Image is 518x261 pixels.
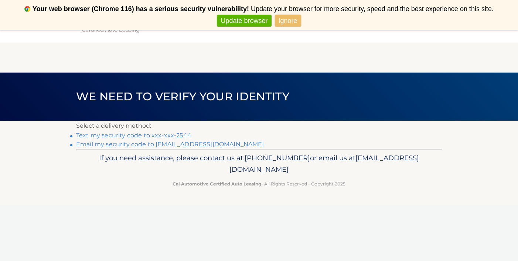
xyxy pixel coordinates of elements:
span: We need to verify your identity [76,90,289,103]
span: [PHONE_NUMBER] [245,154,310,162]
b: Your web browser (Chrome 116) has a serious security vulnerability! [33,5,249,13]
a: Text my security code to xxx-xxx-2544 [76,132,191,139]
p: Select a delivery method: [76,121,442,131]
a: Email my security code to [EMAIL_ADDRESS][DOMAIN_NAME] [76,141,264,148]
span: Update your browser for more security, speed and the best experience on this site. [251,5,494,13]
a: Ignore [275,15,301,27]
p: If you need assistance, please contact us at: or email us at [81,152,437,176]
p: - All Rights Reserved - Copyright 2025 [81,180,437,188]
a: Update browser [217,15,271,27]
strong: Cal Automotive Certified Auto Leasing [173,181,261,187]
